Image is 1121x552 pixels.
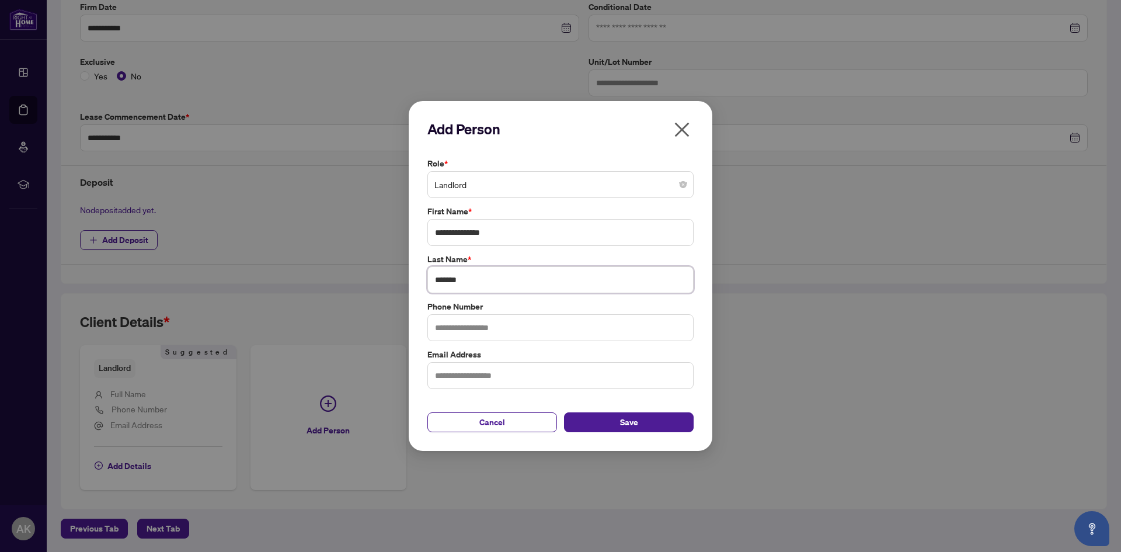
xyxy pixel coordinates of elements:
label: Email Address [427,348,694,361]
label: First Name [427,205,694,218]
label: Role [427,157,694,170]
span: Save [620,413,638,432]
button: Cancel [427,412,557,432]
button: Open asap [1074,511,1109,546]
label: Phone Number [427,300,694,313]
label: Last Name [427,253,694,266]
span: close-circle [680,181,687,188]
h2: Add Person [427,120,694,138]
span: close [673,120,691,139]
span: Cancel [479,413,505,432]
button: Save [564,412,694,432]
span: Landlord [434,173,687,196]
